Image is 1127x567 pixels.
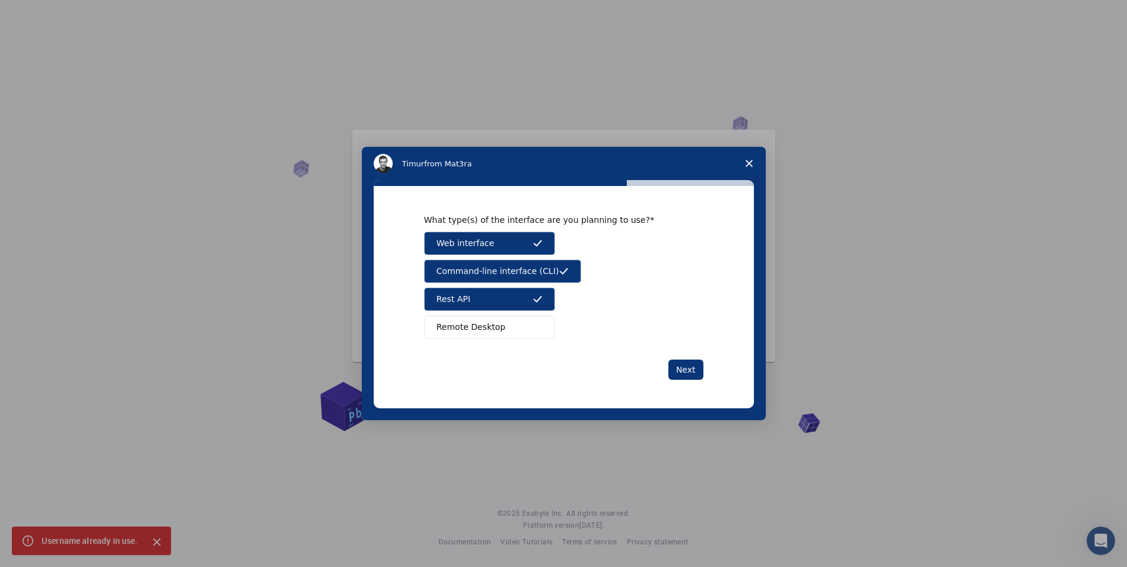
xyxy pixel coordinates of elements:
span: from Mat3ra [424,159,472,168]
span: Web interface [437,237,494,250]
button: Rest API [424,288,555,311]
span: Support [24,8,67,19]
img: Profile image for Timur [374,154,393,173]
button: Next [668,360,703,380]
button: Web interface [424,232,555,255]
div: What type(s) of the interface are you planning to use? [424,215,686,225]
button: Command-line interface (CLI) [424,260,581,283]
span: Timur [402,159,424,168]
span: Close survey [733,147,766,180]
span: Remote Desktop [437,321,506,333]
button: Remote Desktop [424,316,555,339]
span: Rest API [437,293,471,305]
span: Command-line interface (CLI) [437,265,559,278]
